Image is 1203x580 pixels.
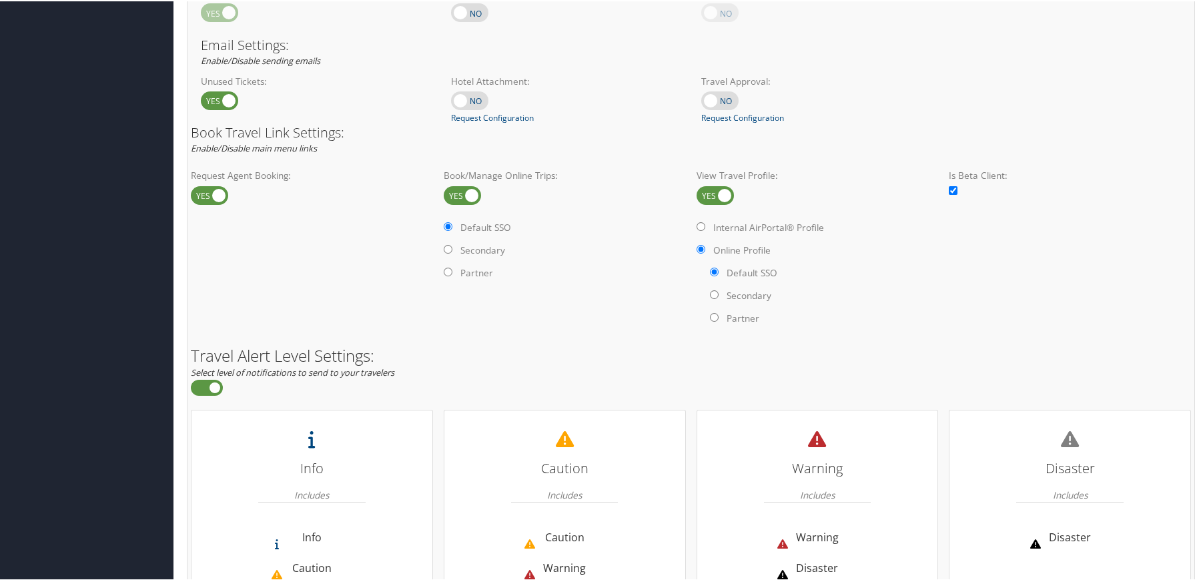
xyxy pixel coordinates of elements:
[713,242,771,256] label: Online Profile
[258,454,365,481] h3: Info
[451,111,534,123] a: Request Configuration
[191,346,1191,362] h2: Travel Alert Level Settings:
[511,454,618,481] h3: Caution
[538,521,591,552] li: Caution
[451,73,681,87] label: Hotel Attachment:
[727,310,759,324] label: Partner
[1016,454,1123,481] h3: Disaster
[444,168,686,181] label: Book/Manage Online Trips:
[727,265,777,278] label: Default SSO
[727,288,771,301] label: Secondary
[701,73,931,87] label: Travel Approval:
[713,220,824,233] label: Internal AirPortal® Profile
[460,242,505,256] label: Secondary
[460,220,511,233] label: Default SSO
[201,73,431,87] label: Unused Tickets:
[800,481,835,507] em: Includes
[191,141,317,153] em: Enable/Disable main menu links
[460,265,493,278] label: Partner
[191,168,433,181] label: Request Agent Booking:
[701,111,784,123] a: Request Configuration
[294,481,329,507] em: Includes
[791,521,844,552] li: Warning
[201,53,320,65] em: Enable/Disable sending emails
[547,481,582,507] em: Includes
[1044,521,1097,552] li: Disaster
[285,521,338,552] li: Info
[201,37,1181,51] h3: Email Settings:
[764,454,871,481] h3: Warning
[697,168,939,181] label: View Travel Profile:
[191,125,1191,138] h3: Book Travel Link Settings:
[1053,481,1088,507] em: Includes
[191,365,394,377] em: Select level of notifications to send to your travelers
[949,168,1191,181] label: Is Beta Client:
